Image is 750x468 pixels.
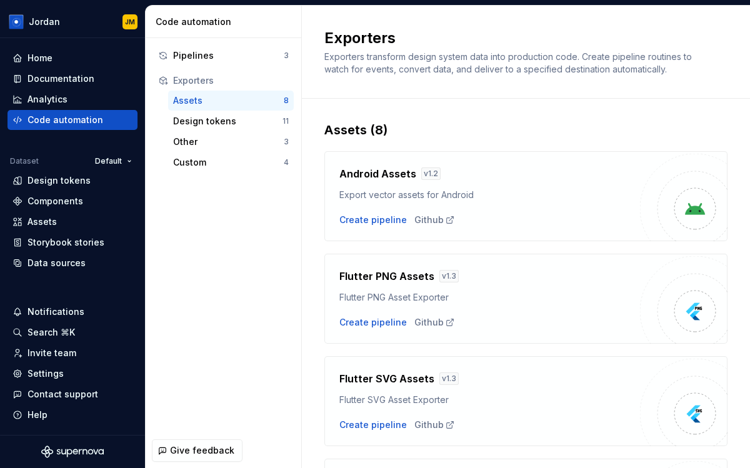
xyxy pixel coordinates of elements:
h4: Flutter PNG Assets [339,269,434,284]
div: Design tokens [173,115,282,127]
div: Dataset [10,156,39,166]
div: Notifications [27,306,84,318]
div: Code automation [27,114,103,126]
button: Default [89,152,137,170]
div: Flutter PNG Asset Exporter [339,291,640,304]
button: Create pipeline [339,316,407,329]
a: Github [414,316,455,329]
h2: Exporters [324,28,699,48]
a: Github [414,214,455,226]
button: Create pipeline [339,419,407,431]
div: Custom [173,156,284,169]
div: Design tokens [27,174,91,187]
div: Storybook stories [27,236,104,249]
button: Other3 [168,132,294,152]
div: Search ⌘K [27,326,75,339]
a: Code automation [7,110,137,130]
img: 049812b6-2877-400d-9dc9-987621144c16.png [9,14,24,29]
button: Help [7,405,137,425]
div: 11 [282,116,289,126]
button: JordanJM [2,8,142,35]
div: v 1.3 [439,270,459,282]
div: Other [173,136,284,148]
a: Documentation [7,69,137,89]
button: Custom4 [168,152,294,172]
button: Create pipeline [339,214,407,226]
div: Assets [27,216,57,228]
button: Notifications [7,302,137,322]
span: Default [95,156,122,166]
div: Help [27,409,47,421]
a: Components [7,191,137,211]
a: Storybook stories [7,232,137,252]
button: Give feedback [152,439,242,462]
div: Documentation [27,72,94,85]
div: v 1.2 [421,167,441,180]
div: 8 [284,96,289,106]
div: Assets (8) [324,121,727,139]
a: Settings [7,364,137,384]
div: 4 [284,157,289,167]
div: 3 [284,137,289,147]
div: Invite team [27,347,76,359]
div: Data sources [27,257,86,269]
div: Analytics [27,93,67,106]
div: Exporters [173,74,289,87]
a: Github [414,419,455,431]
div: Assets [173,94,284,107]
div: Jordan [29,16,60,28]
button: Search ⌘K [7,322,137,342]
div: Settings [27,367,64,380]
span: Exporters transform design system data into production code. Create pipeline routines to watch fo... [324,51,694,74]
div: Flutter SVG Asset Exporter [339,394,640,406]
button: Design tokens11 [168,111,294,131]
button: Assets8 [168,91,294,111]
a: Assets [7,212,137,232]
div: Code automation [156,16,296,28]
div: v 1.3 [439,372,459,385]
div: 3 [284,51,289,61]
a: Design tokens [7,171,137,191]
div: Home [27,52,52,64]
a: Data sources [7,253,137,273]
div: Components [27,195,83,207]
div: Contact support [27,388,98,401]
span: Give feedback [170,444,234,457]
h4: Flutter SVG Assets [339,371,434,386]
div: Export vector assets for Android [339,189,640,201]
button: Pipelines3 [153,46,294,66]
svg: Supernova Logo [41,446,104,458]
div: Pipelines [173,49,284,62]
button: Contact support [7,384,137,404]
a: Analytics [7,89,137,109]
div: JM [125,17,135,27]
a: Home [7,48,137,68]
h4: Android Assets [339,166,416,181]
a: Invite team [7,343,137,363]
